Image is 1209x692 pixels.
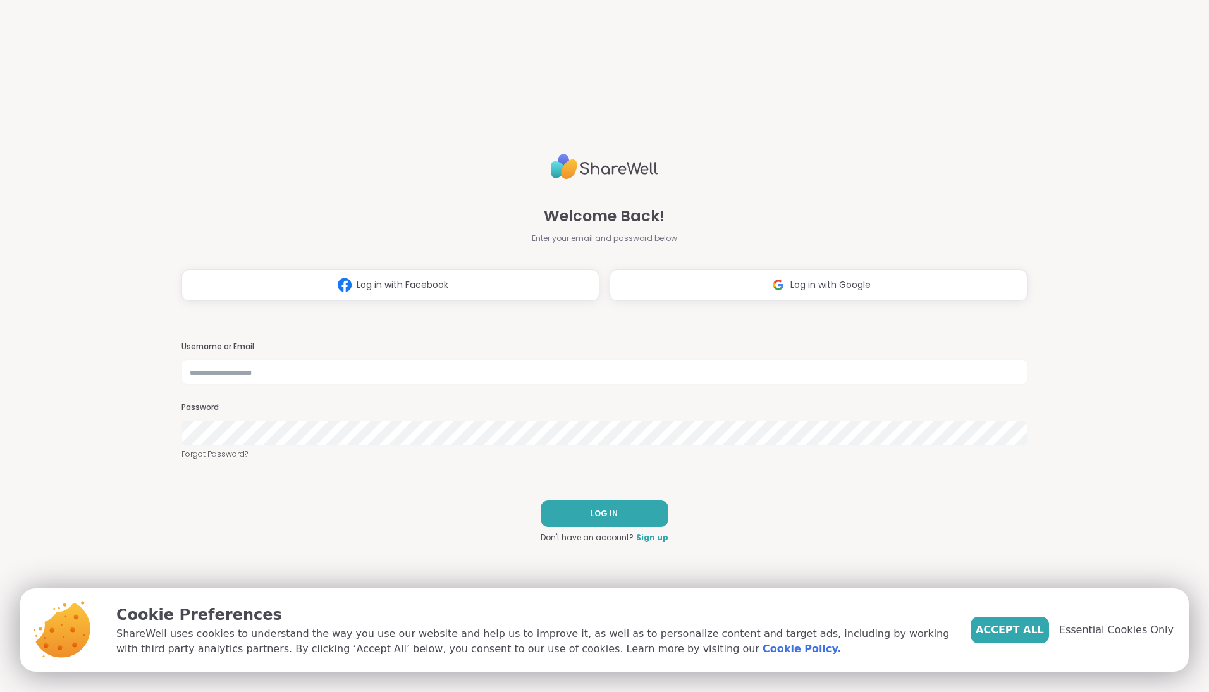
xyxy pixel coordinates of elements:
[541,532,634,543] span: Don't have an account?
[541,500,668,527] button: LOG IN
[610,269,1028,301] button: Log in with Google
[1059,622,1174,638] span: Essential Cookies Only
[181,448,1028,460] a: Forgot Password?
[544,205,665,228] span: Welcome Back!
[971,617,1049,643] button: Accept All
[591,508,618,519] span: LOG IN
[766,273,790,297] img: ShareWell Logomark
[763,641,841,657] a: Cookie Policy.
[181,342,1028,352] h3: Username or Email
[181,402,1028,413] h3: Password
[333,273,357,297] img: ShareWell Logomark
[551,149,658,185] img: ShareWell Logo
[116,603,950,626] p: Cookie Preferences
[357,278,448,292] span: Log in with Facebook
[116,626,950,657] p: ShareWell uses cookies to understand the way you use our website and help us to improve it, as we...
[181,269,599,301] button: Log in with Facebook
[636,532,668,543] a: Sign up
[532,233,677,244] span: Enter your email and password below
[976,622,1044,638] span: Accept All
[790,278,871,292] span: Log in with Google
